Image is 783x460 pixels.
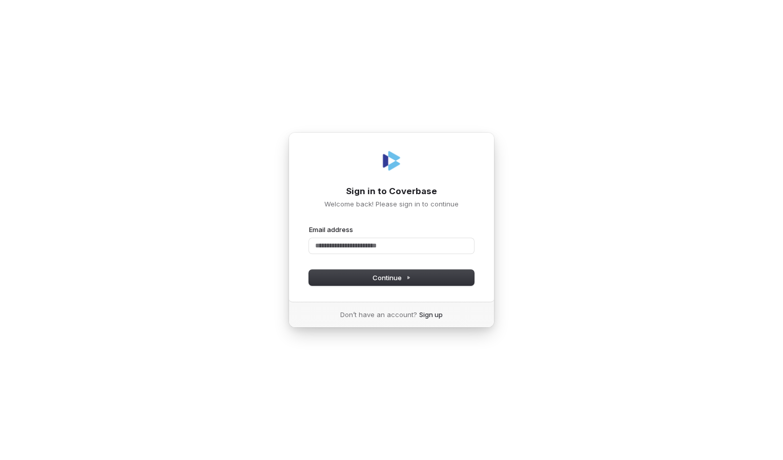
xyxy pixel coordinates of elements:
a: Sign up [419,310,443,319]
label: Email address [309,225,353,234]
p: Welcome back! Please sign in to continue [309,199,474,208]
button: Continue [309,270,474,285]
img: Coverbase [379,149,404,173]
span: Don’t have an account? [340,310,417,319]
h1: Sign in to Coverbase [309,185,474,198]
span: Continue [373,273,411,282]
